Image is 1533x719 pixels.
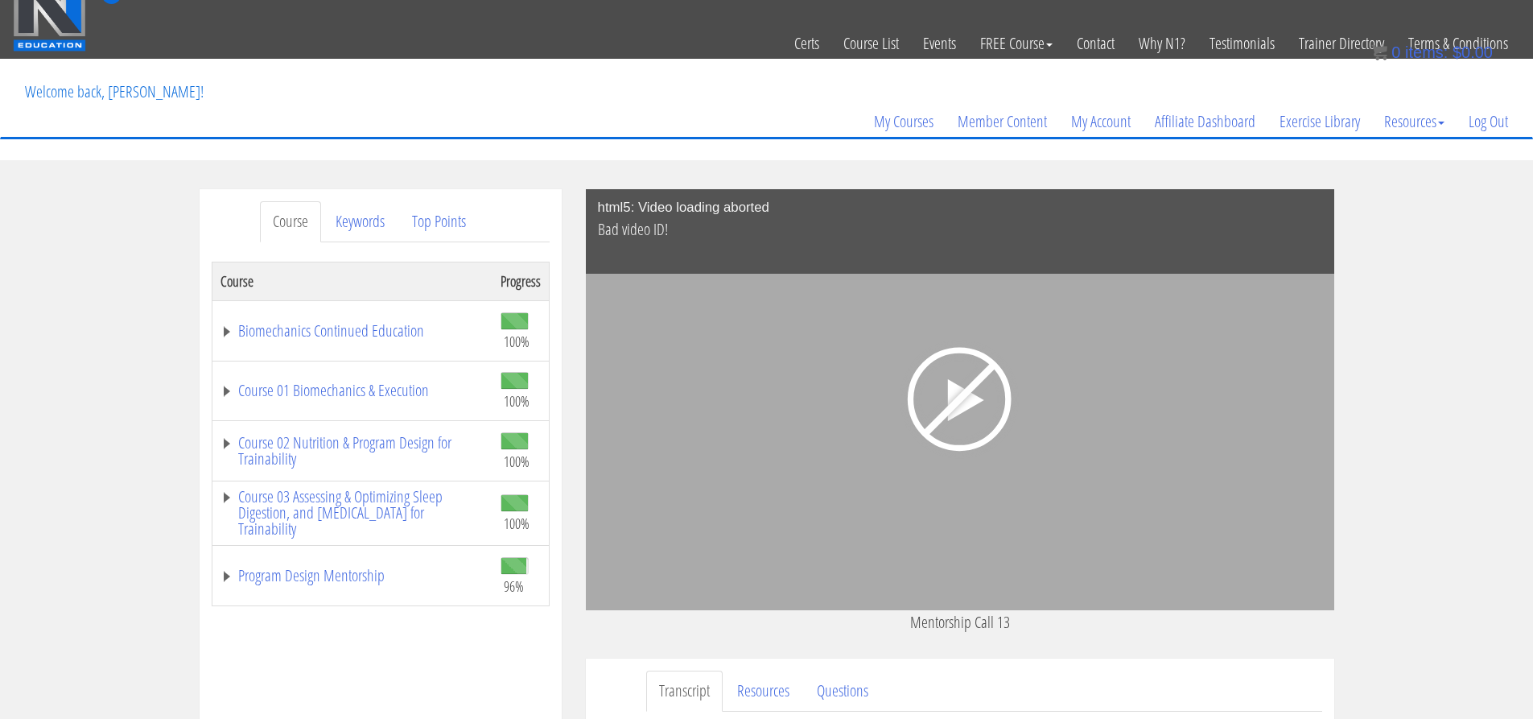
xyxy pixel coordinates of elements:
[782,4,831,83] a: Certs
[1371,44,1387,60] img: icon11.png
[504,514,530,532] span: 100%
[586,189,1334,274] div: html5: Video loading aborted
[646,671,723,712] a: Transcript
[1372,83,1457,160] a: Resources
[1287,4,1396,83] a: Trainer Directory
[212,262,492,300] th: Course
[323,201,398,242] a: Keywords
[1127,4,1197,83] a: Why N1?
[831,4,911,83] a: Course List
[504,392,530,410] span: 100%
[804,671,881,712] a: Questions
[260,201,321,242] a: Course
[492,262,550,300] th: Progress
[1457,83,1520,160] a: Log Out
[1371,43,1493,61] a: 0 items: $0.00
[1396,4,1520,83] a: Terms & Conditions
[504,452,530,470] span: 100%
[862,83,946,160] a: My Courses
[504,577,524,595] span: 96%
[1143,83,1267,160] a: Affiliate Dashboard
[220,323,484,339] a: Biomechanics Continued Education
[598,217,1322,242] p: Bad video ID!
[946,83,1059,160] a: Member Content
[1453,43,1461,61] span: $
[220,568,484,584] a: Program Design Mentorship
[1453,43,1493,61] bdi: 0.00
[1065,4,1127,83] a: Contact
[1059,83,1143,160] a: My Account
[968,4,1065,83] a: FREE Course
[1267,83,1372,160] a: Exercise Library
[586,610,1334,634] p: Mentorship Call 13
[1405,43,1448,61] span: items:
[220,489,484,537] a: Course 03 Assessing & Optimizing Sleep Digestion, and [MEDICAL_DATA] for Trainability
[220,382,484,399] a: Course 01 Biomechanics & Execution
[1197,4,1287,83] a: Testimonials
[504,333,530,350] span: 100%
[911,4,968,83] a: Events
[724,671,802,712] a: Resources
[13,60,216,124] p: Welcome back, [PERSON_NAME]!
[220,435,484,467] a: Course 02 Nutrition & Program Design for Trainability
[1391,43,1400,61] span: 0
[399,201,479,242] a: Top Points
